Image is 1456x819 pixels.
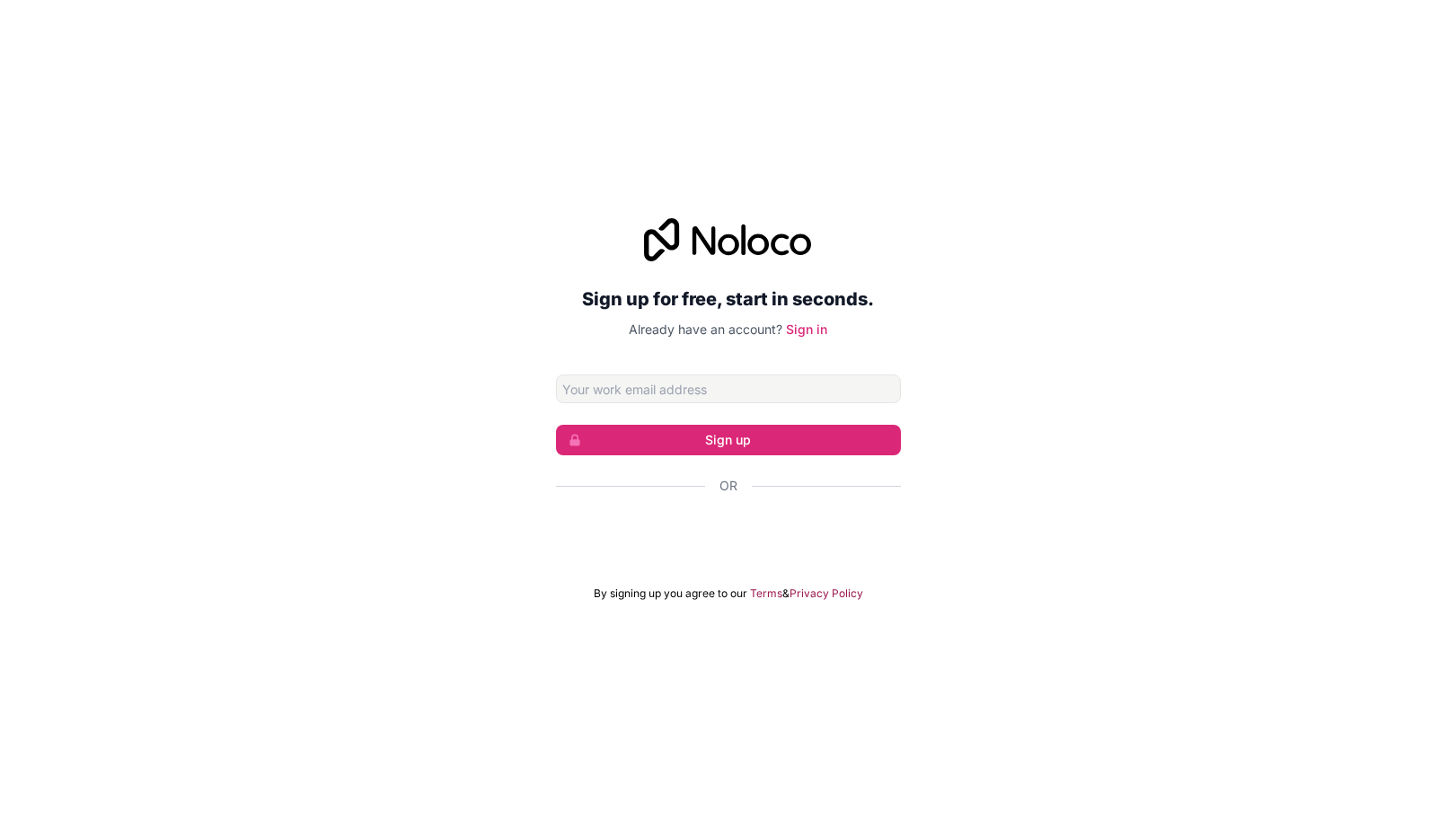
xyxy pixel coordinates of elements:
[782,586,790,601] span: &
[556,374,901,403] input: Email address
[719,477,737,495] span: Or
[750,586,782,601] a: Terms
[556,425,901,455] button: Sign up
[786,321,827,337] a: Sign in
[629,321,782,337] span: Already have an account?
[790,586,863,601] a: Privacy Policy
[556,283,901,315] h2: Sign up for free, start in seconds.
[594,586,747,601] span: By signing up you agree to our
